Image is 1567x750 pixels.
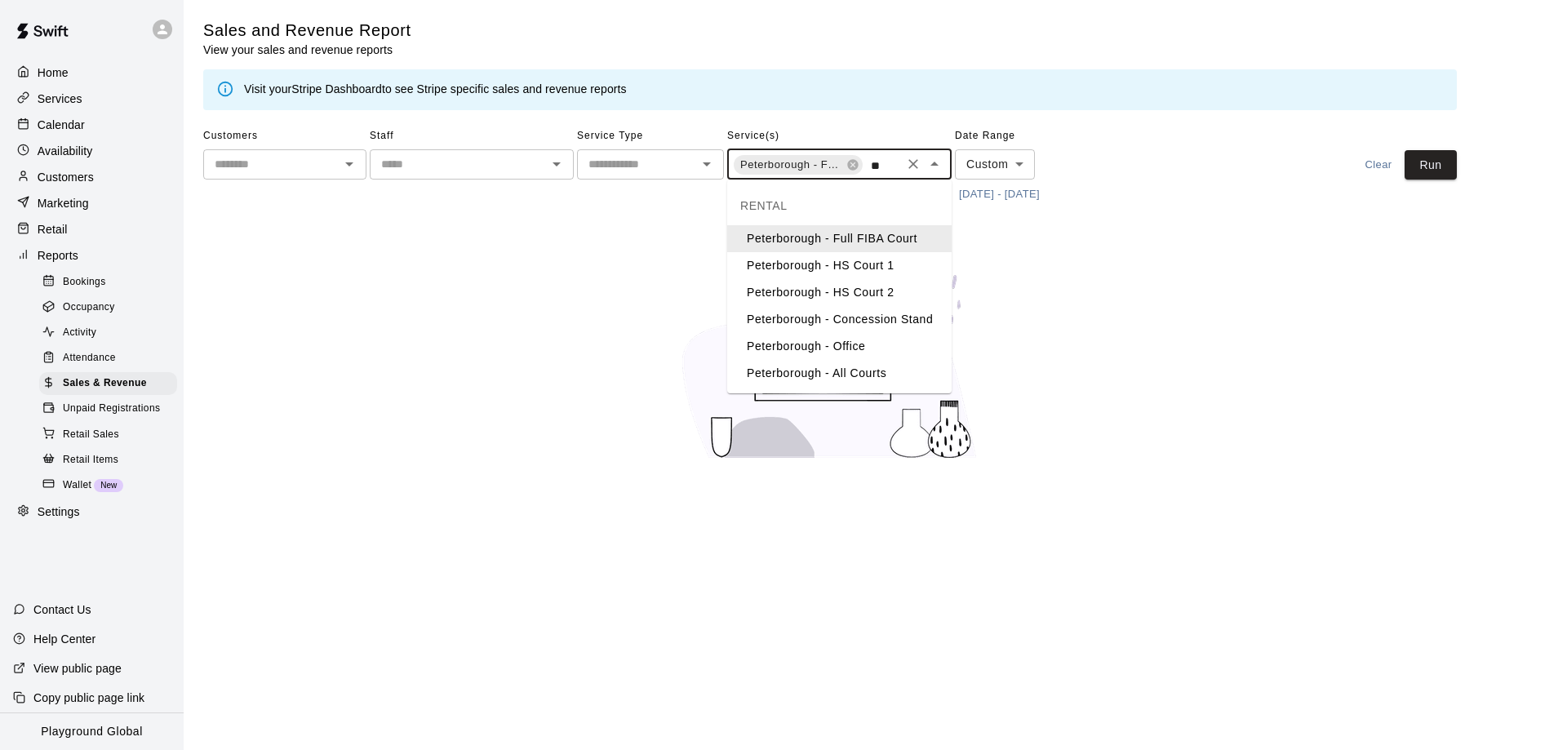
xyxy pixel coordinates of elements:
[244,81,627,99] div: Visit your to see Stripe specific sales and revenue reports
[39,271,177,294] div: Bookings
[734,155,863,175] div: Peterborough - Full FIBA Court
[63,325,96,341] span: Activity
[63,375,147,392] span: Sales & Revenue
[38,195,89,211] p: Marketing
[13,113,171,137] a: Calendar
[370,123,574,149] span: Staff
[727,186,952,225] div: RENTAL
[291,82,382,95] a: Stripe Dashboard
[63,300,115,316] span: Occupancy
[955,123,1098,149] span: Date Range
[39,322,177,344] div: Activity
[39,321,184,346] a: Activity
[13,243,171,268] a: Reports
[39,371,184,397] a: Sales & Revenue
[39,347,177,370] div: Attendance
[38,504,80,520] p: Settings
[13,500,171,525] a: Settings
[13,60,171,85] a: Home
[902,153,925,175] button: Clear
[39,474,177,497] div: WalletNew
[727,306,952,333] li: Peterborough - Concession Stand
[727,123,952,149] span: Service(s)
[39,422,184,447] a: Retail Sales
[63,401,160,417] span: Unpaid Registrations
[33,690,144,706] p: Copy public page link
[38,117,85,133] p: Calendar
[39,449,177,472] div: Retail Items
[39,372,177,395] div: Sales & Revenue
[63,452,118,468] span: Retail Items
[39,269,184,295] a: Bookings
[203,42,411,58] p: View your sales and revenue reports
[33,631,95,647] p: Help Center
[41,723,143,740] p: Playground Global
[38,247,78,264] p: Reports
[39,424,177,446] div: Retail Sales
[39,397,177,420] div: Unpaid Registrations
[13,87,171,111] a: Services
[727,279,952,306] li: Peterborough - HS Court 2
[203,20,411,42] h5: Sales and Revenue Report
[727,360,952,387] li: Peterborough - All Courts
[955,182,1044,207] button: [DATE] - [DATE]
[94,481,123,490] span: New
[63,350,116,366] span: Attendance
[338,153,361,175] button: Open
[63,427,119,443] span: Retail Sales
[727,252,952,279] li: Peterborough - HS Court 1
[33,601,91,618] p: Contact Us
[39,397,184,422] a: Unpaid Registrations
[39,295,184,320] a: Occupancy
[13,165,171,189] a: Customers
[667,244,993,473] img: No results found
[955,149,1035,180] div: Custom
[923,153,946,175] button: Close
[695,153,718,175] button: Open
[39,346,184,371] a: Attendance
[13,191,171,215] a: Marketing
[38,143,93,159] p: Availability
[38,221,68,237] p: Retail
[33,660,122,677] p: View public page
[39,473,184,498] a: WalletNew
[1352,150,1405,180] button: Clear
[577,123,724,149] span: Service Type
[13,217,171,242] a: Retail
[39,296,177,319] div: Occupancy
[727,333,952,360] li: Peterborough - Office
[734,157,850,173] span: Peterborough - Full FIBA Court
[727,225,952,252] li: Peterborough - Full FIBA Court
[63,477,91,494] span: Wallet
[38,91,82,107] p: Services
[13,139,171,163] a: Availability
[38,64,69,81] p: Home
[545,153,568,175] button: Open
[63,274,106,291] span: Bookings
[203,123,366,149] span: Customers
[1405,150,1457,180] button: Run
[38,169,94,185] p: Customers
[39,447,184,473] a: Retail Items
